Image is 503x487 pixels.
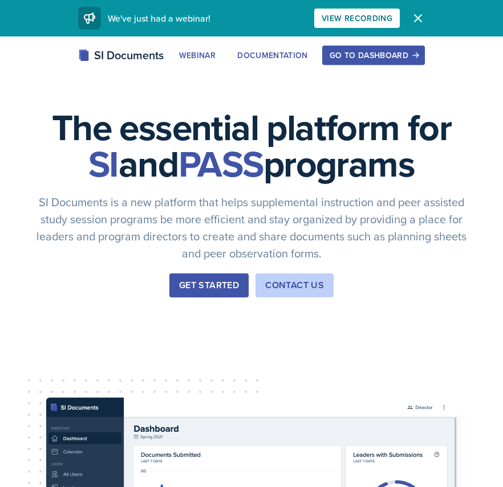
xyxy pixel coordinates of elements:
div: View Recording [322,14,392,23]
div: SI Documents [78,47,164,64]
span: We've just had a webinar! [108,12,210,24]
button: Get Started [169,273,249,297]
div: Webinar [179,51,216,60]
div: Go to Dashboard [330,51,417,60]
div: Get Started [179,279,239,292]
button: Documentation [230,46,315,65]
div: Documentation [237,51,308,60]
button: Contact Us [255,273,334,297]
button: Go to Dashboard [322,46,425,65]
div: Contact Us [265,279,324,292]
button: View Recording [314,9,400,28]
button: Webinar [172,46,223,65]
